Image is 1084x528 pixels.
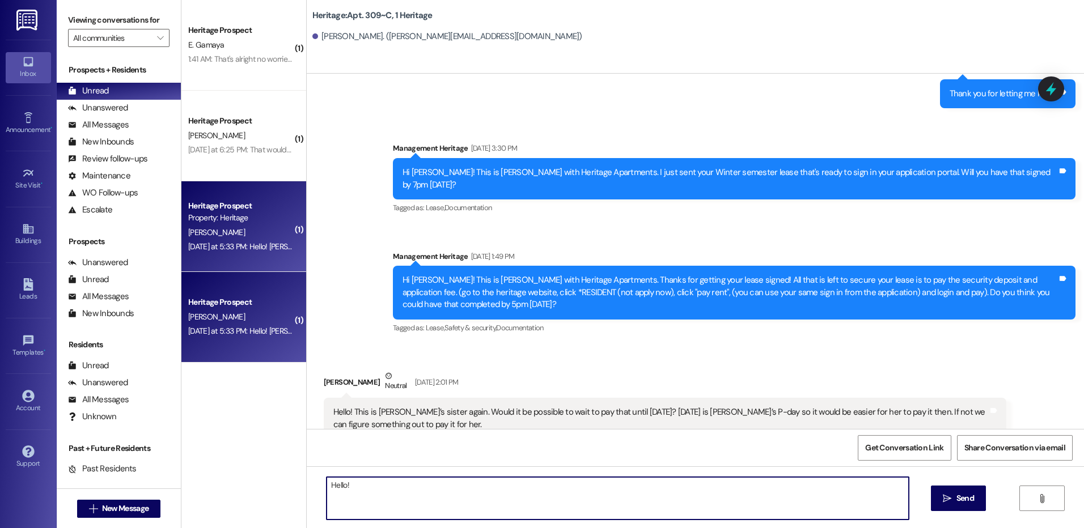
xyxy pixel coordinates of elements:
div: Escalate [68,204,112,216]
div: Unread [68,360,109,372]
div: Neutral [383,370,409,394]
span: Lease , [426,203,444,212]
span: [PERSON_NAME] [188,130,245,140]
i:  [1038,494,1046,503]
span: Safety & security , [444,323,496,333]
div: Heritage Prospect [188,296,293,308]
a: Account [6,386,51,417]
div: Hi [PERSON_NAME]! This is [PERSON_NAME] with Heritage Apartments. I just sent your Winter semeste... [403,167,1057,191]
textarea: Hello! [327,477,908,520]
div: Unanswered [68,257,128,269]
div: Heritage Prospect [188,24,293,36]
div: All Messages [68,291,129,303]
button: Send [931,486,986,511]
div: Heritage Prospect [188,115,293,127]
div: Past Residents [68,463,137,475]
div: [DATE] at 5:33 PM: Hello! [PERSON_NAME] tried to do it [DATE] and couldn’t with her mission phone... [188,326,628,336]
a: Site Visit • [6,164,51,194]
div: Past + Future Residents [57,442,181,454]
div: Unanswered [68,102,128,114]
button: New Message [77,500,161,518]
div: [DATE] 3:30 PM [468,142,518,154]
div: Prospects + Residents [57,64,181,76]
span: E. Gamaya [188,40,225,50]
div: [PERSON_NAME]. ([PERSON_NAME][EMAIL_ADDRESS][DOMAIN_NAME]) [312,31,582,42]
div: Property: Heritage [188,212,293,224]
label: Viewing conversations for [68,11,170,29]
div: Hi [PERSON_NAME]! This is [PERSON_NAME] with Heritage Apartments. Thanks for getting your lease s... [403,274,1057,310]
a: Templates • [6,331,51,361]
span: • [41,180,43,188]
div: Unread [68,85,109,97]
span: Share Conversation via email [964,442,1065,454]
div: Unknown [68,411,116,423]
i:  [943,494,951,503]
div: Tagged as: [393,320,1075,336]
span: Send [956,492,974,504]
b: Heritage: Apt. 309~C, 1 Heritage [312,10,433,22]
div: WO Follow-ups [68,187,138,199]
div: [PERSON_NAME] [324,370,1006,398]
div: Management Heritage [393,250,1075,266]
div: Unread [68,274,109,286]
div: Tagged as: [393,199,1075,216]
div: Prospects [57,236,181,248]
div: 1:41 AM: That's alright no worries!! I was wondering if i could ask all the deadlines for the win... [188,54,947,64]
div: [DATE] 2:01 PM [412,376,459,388]
span: Documentation [444,203,492,212]
span: Documentation [496,323,544,333]
input: All communities [73,29,151,47]
div: New Inbounds [68,136,134,148]
span: Lease , [426,323,444,333]
div: [DATE] at 5:33 PM: Hello! [PERSON_NAME] tried to do it [DATE] and couldn’t with her mission phone... [188,241,628,252]
button: Share Conversation via email [957,435,1073,461]
a: Support [6,442,51,472]
div: New Inbounds [68,308,134,320]
div: All Messages [68,119,129,131]
div: Heritage Prospect [188,200,293,212]
i:  [157,33,163,42]
i:  [89,504,98,513]
div: Hello! This is [PERSON_NAME]’s sister again. Would it be possible to wait to pay that until [DATE... [333,406,988,431]
div: Review follow-ups [68,153,147,165]
span: Get Conversation Link [865,442,943,454]
div: All Messages [68,394,129,406]
a: Buildings [6,219,51,250]
span: • [44,347,45,355]
span: • [50,124,52,132]
button: Get Conversation Link [858,435,951,461]
img: ResiDesk Logo [16,10,40,31]
div: [DATE] 1:49 PM [468,250,515,262]
div: Maintenance [68,170,130,182]
div: Residents [57,339,181,351]
span: [PERSON_NAME] [188,312,245,322]
div: [DATE] at 6:25 PM: That would be great, thanks so much! [188,144,375,155]
div: Thank you for letting me know. [950,88,1058,100]
div: Unanswered [68,377,128,389]
span: [PERSON_NAME] [188,227,245,237]
a: Leads [6,275,51,305]
span: New Message [102,503,149,514]
div: Future Residents [68,480,145,492]
a: Inbox [6,52,51,83]
div: Management Heritage [393,142,1075,158]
